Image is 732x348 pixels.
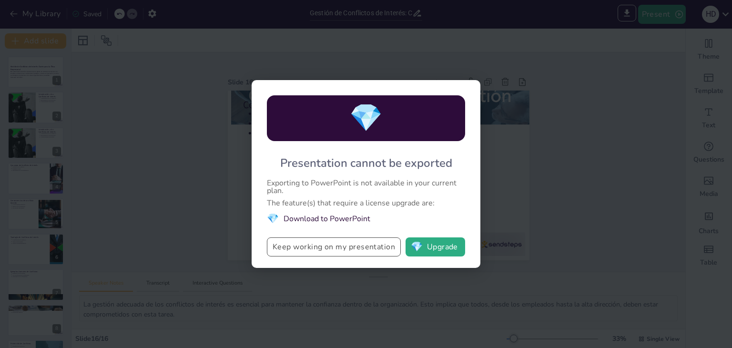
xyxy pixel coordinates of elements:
[280,154,452,172] div: Presentation cannot be exported
[267,212,279,226] span: diamond
[267,179,465,194] div: Exporting to PowerPoint is not available in your current plan.
[406,237,465,256] button: diamondUpgrade
[267,237,401,256] button: Keep working on my presentation
[411,242,423,252] span: diamond
[267,199,465,207] div: The feature(s) that require a license upgrade are:
[267,212,465,226] li: Download to PowerPoint
[349,98,383,138] span: diamond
